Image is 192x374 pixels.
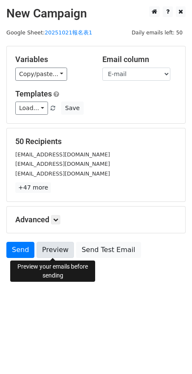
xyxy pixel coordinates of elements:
[102,55,177,64] h5: Email column
[129,28,186,37] span: Daily emails left: 50
[76,242,141,258] a: Send Test Email
[15,215,177,224] h5: Advanced
[129,29,186,36] a: Daily emails left: 50
[45,29,92,36] a: 20251021報名表1
[6,6,186,21] h2: New Campaign
[15,182,51,193] a: +47 more
[15,170,110,177] small: [EMAIL_ADDRESS][DOMAIN_NAME]
[15,68,67,81] a: Copy/paste...
[10,261,95,282] div: Preview your emails before sending
[15,102,48,115] a: Load...
[150,333,192,374] div: 聊天小工具
[61,102,83,115] button: Save
[6,242,34,258] a: Send
[15,137,177,146] h5: 50 Recipients
[6,29,92,36] small: Google Sheet:
[15,151,110,158] small: [EMAIL_ADDRESS][DOMAIN_NAME]
[37,242,74,258] a: Preview
[15,89,52,98] a: Templates
[15,55,90,64] h5: Variables
[150,333,192,374] iframe: Chat Widget
[15,161,110,167] small: [EMAIL_ADDRESS][DOMAIN_NAME]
